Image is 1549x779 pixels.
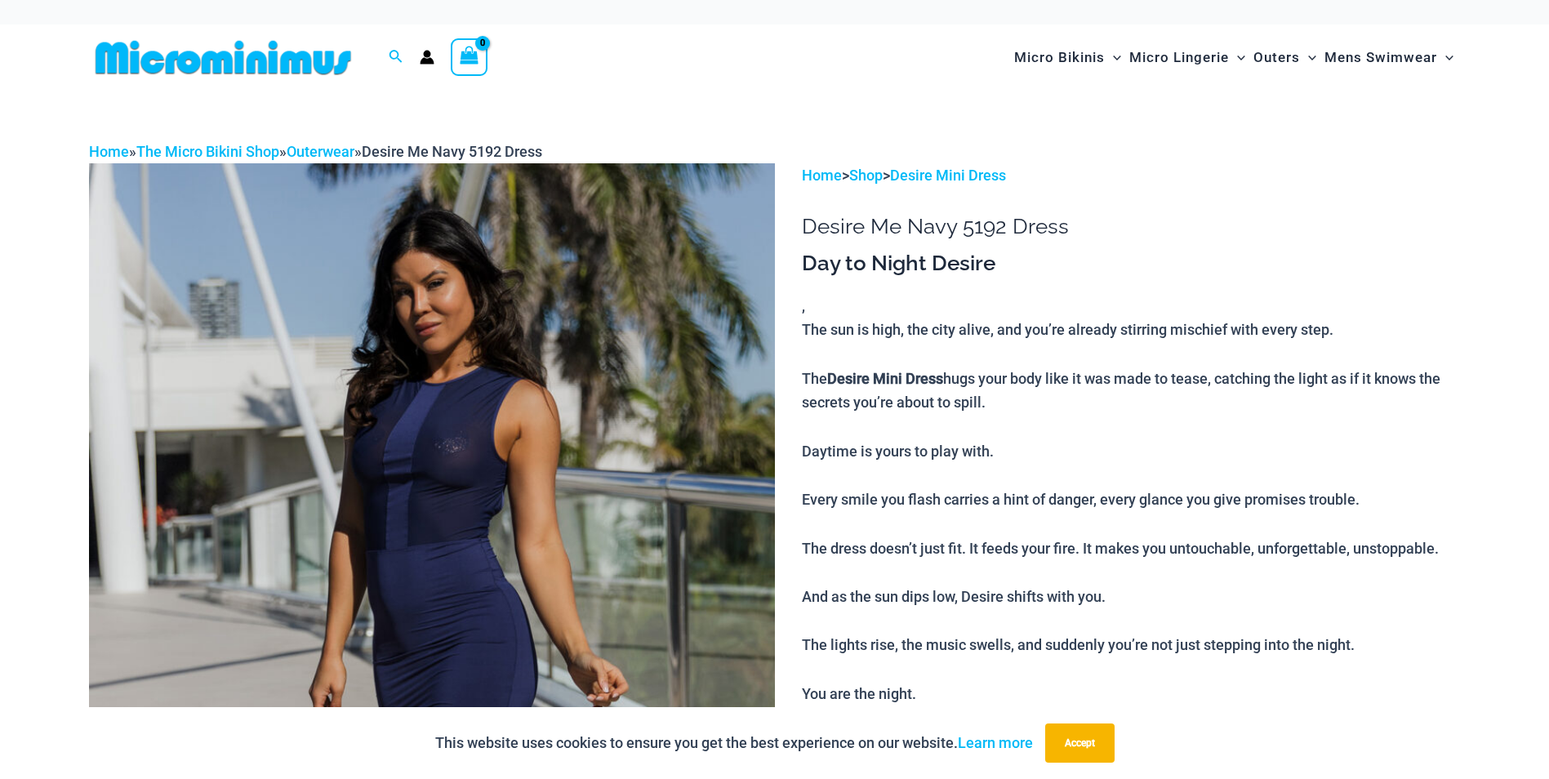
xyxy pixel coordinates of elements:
[1014,37,1105,78] span: Micro Bikinis
[1045,723,1115,763] button: Accept
[890,167,1006,184] a: Desire Mini Dress
[1010,33,1125,82] a: Micro BikinisMenu ToggleMenu Toggle
[389,47,403,68] a: Search icon link
[1129,37,1229,78] span: Micro Lingerie
[89,39,358,76] img: MM SHOP LOGO FLAT
[1229,37,1245,78] span: Menu Toggle
[1324,37,1437,78] span: Mens Swimwear
[849,167,883,184] a: Shop
[958,734,1033,751] a: Learn more
[802,214,1460,239] h1: Desire Me Navy 5192 Dress
[1008,30,1461,85] nav: Site Navigation
[1253,37,1300,78] span: Outers
[1249,33,1320,82] a: OutersMenu ToggleMenu Toggle
[1437,37,1453,78] span: Menu Toggle
[1105,37,1121,78] span: Menu Toggle
[1300,37,1316,78] span: Menu Toggle
[451,38,488,76] a: View Shopping Cart, empty
[802,250,1460,278] h3: Day to Night Desire
[1125,33,1249,82] a: Micro LingerieMenu ToggleMenu Toggle
[802,163,1460,188] p: > >
[362,143,542,160] span: Desire Me Navy 5192 Dress
[89,143,129,160] a: Home
[1320,33,1458,82] a: Mens SwimwearMenu ToggleMenu Toggle
[420,50,434,65] a: Account icon link
[827,370,943,387] b: Desire Mini Dress
[89,143,542,160] span: » » »
[435,731,1033,755] p: This website uses cookies to ensure you get the best experience on our website.
[802,167,842,184] a: Home
[287,143,354,160] a: Outerwear
[136,143,279,160] a: The Micro Bikini Shop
